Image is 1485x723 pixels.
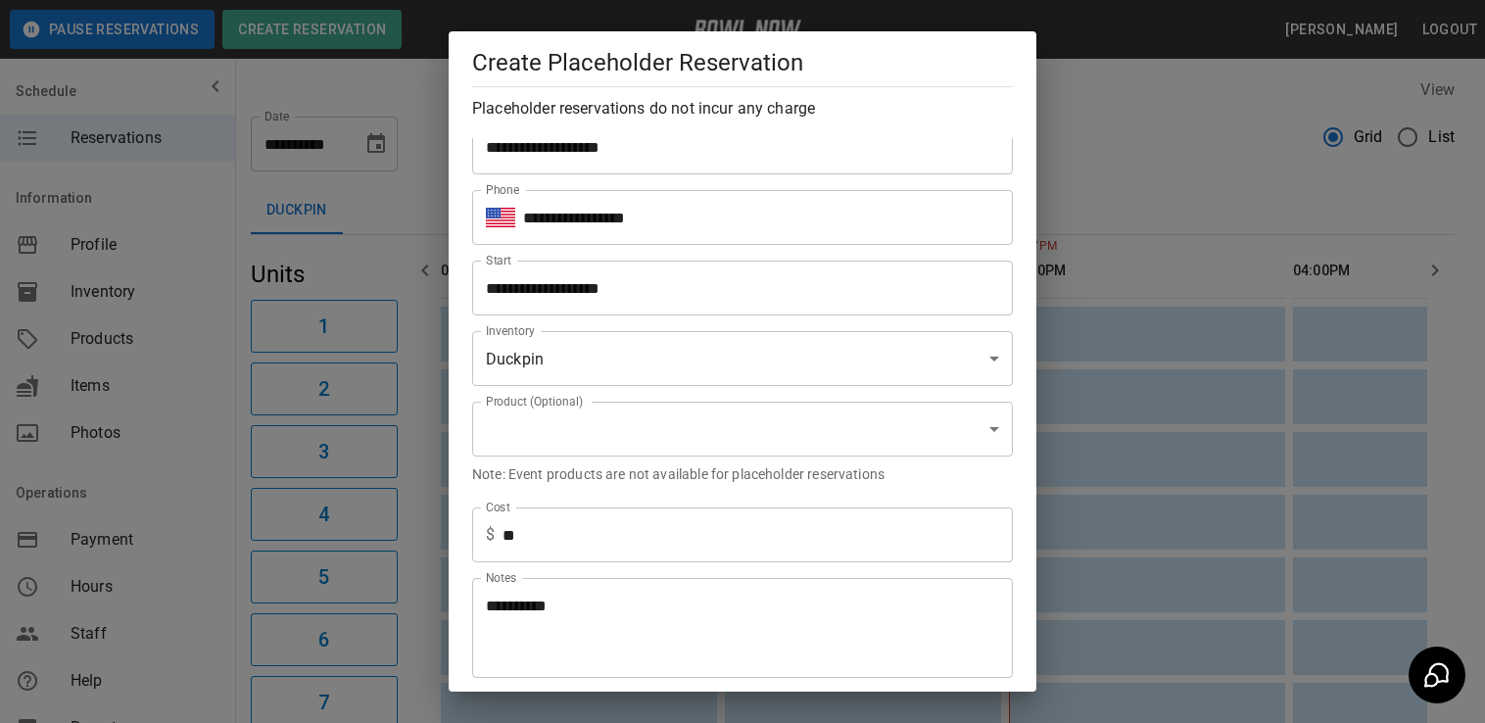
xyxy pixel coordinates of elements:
h5: Create Placeholder Reservation [472,47,1013,78]
h6: Placeholder reservations do not incur any charge [472,95,1013,122]
p: $ [486,523,495,547]
p: Note: Event products are not available for placeholder reservations [472,464,1013,484]
label: Phone [486,181,519,198]
input: Choose date, selected date is Nov 15, 2025 [472,261,999,315]
div: ​ [472,402,1013,457]
label: Start [486,252,511,268]
div: Duckpin [472,331,1013,386]
button: Select country [486,203,515,232]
